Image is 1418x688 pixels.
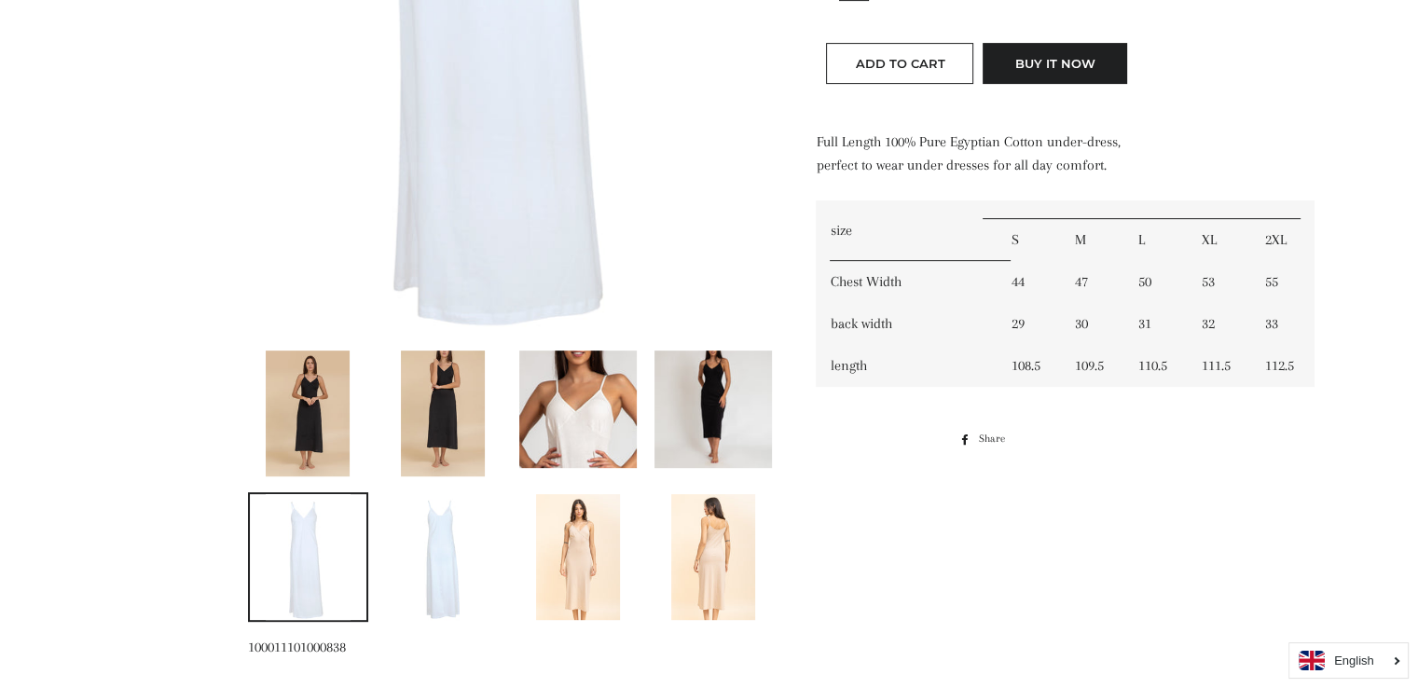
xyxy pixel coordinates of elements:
[1251,345,1315,387] td: 112.5
[1334,654,1374,667] i: English
[1188,219,1251,261] td: XL
[1124,345,1188,387] td: 110.5
[1188,303,1251,345] td: 32
[401,494,485,620] img: Load image into Gallery viewer, Back View
[1251,219,1315,261] td: 2XL
[997,219,1060,261] td: S
[816,200,997,261] td: size
[1061,219,1124,261] td: M
[248,639,346,655] span: 100011101000838
[997,303,1060,345] td: 29
[1251,303,1315,345] td: 33
[1251,261,1315,303] td: 55
[1061,261,1124,303] td: 47
[1124,219,1188,261] td: L
[266,494,350,620] img: Load image into Gallery viewer, Front View
[401,351,485,476] img: Load image into Gallery viewer, Womens&#39; Long Cami Dress
[1299,651,1398,670] a: English
[983,43,1127,84] button: Buy it now
[826,43,973,84] button: Add to Cart
[1061,345,1124,387] td: 109.5
[816,345,997,387] td: length
[519,351,637,468] img: Load image into Gallery viewer, Womens&#39; Long Cami Dress
[1124,261,1188,303] td: 50
[1061,303,1124,345] td: 30
[536,494,620,620] img: Load image into Gallery viewer, Womens&#39; Long Cami Dress
[816,261,997,303] td: Chest Width
[997,261,1060,303] td: 44
[671,494,755,620] img: Load image into Gallery viewer, Womens&#39; Long Cami Dress
[997,345,1060,387] td: 108.5
[816,131,1147,177] p: Full Length 100% Pure Egyptian Cotton under-dress, perfect to wear under dresses for all day comf...
[1124,303,1188,345] td: 31
[1188,345,1251,387] td: 111.5
[816,303,997,345] td: back width
[654,351,772,468] img: Load image into Gallery viewer, Womens&#39; Long Cami Dress
[978,429,1013,449] span: Share
[266,351,350,476] img: Load image into Gallery viewer, Womens&#39; Long Cami Dress
[1188,261,1251,303] td: 53
[855,56,944,71] span: Add to Cart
